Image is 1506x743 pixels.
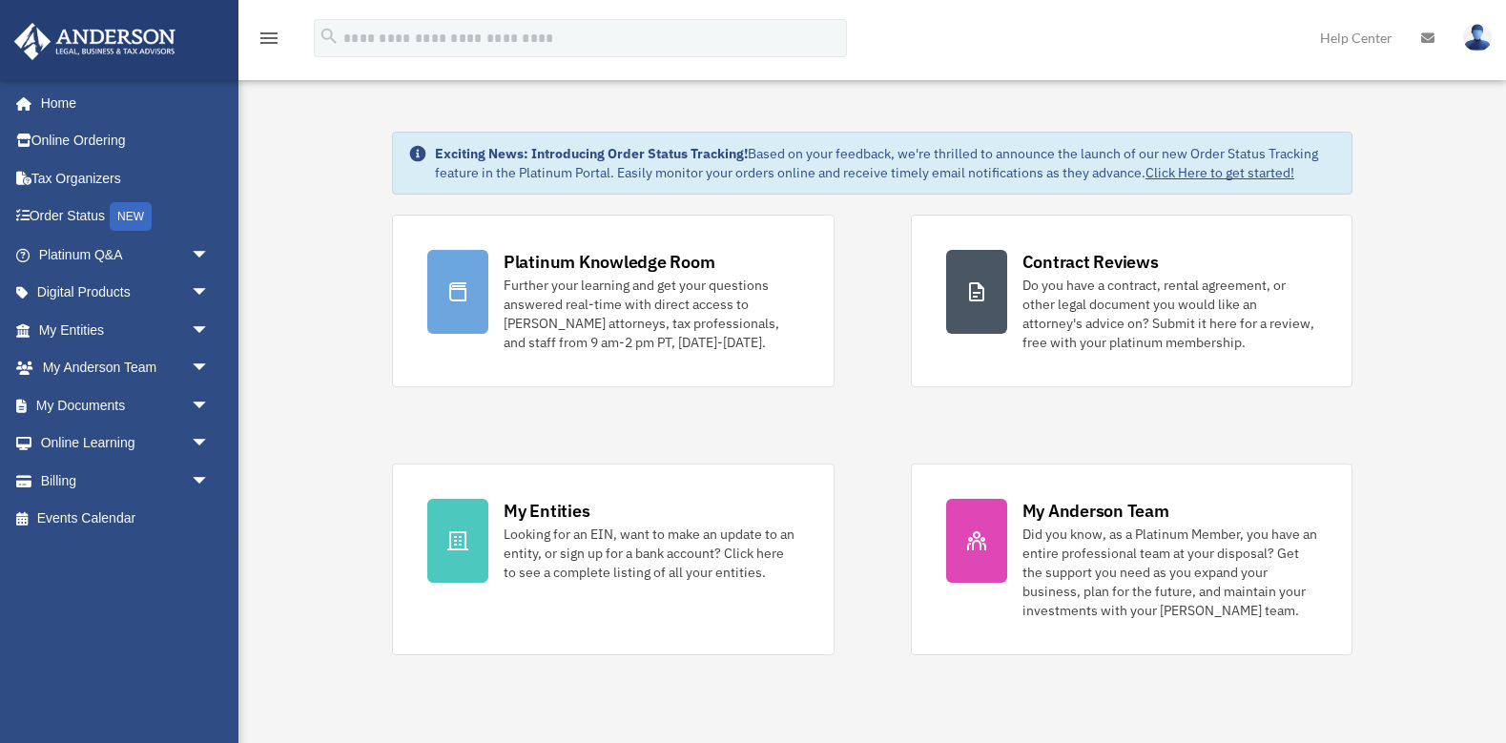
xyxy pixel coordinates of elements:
[1022,250,1159,274] div: Contract Reviews
[13,84,229,122] a: Home
[258,27,280,50] i: menu
[13,159,238,197] a: Tax Organizers
[1463,24,1492,52] img: User Pic
[911,215,1353,387] a: Contract Reviews Do you have a contract, rental agreement, or other legal document you would like...
[191,349,229,388] span: arrow_drop_down
[1022,525,1318,620] div: Did you know, as a Platinum Member, you have an entire professional team at your disposal? Get th...
[13,122,238,160] a: Online Ordering
[13,274,238,312] a: Digital Productsarrow_drop_down
[392,464,835,655] a: My Entities Looking for an EIN, want to make an update to an entity, or sign up for a bank accoun...
[504,250,715,274] div: Platinum Knowledge Room
[13,236,238,274] a: Platinum Q&Aarrow_drop_down
[13,500,238,538] a: Events Calendar
[191,236,229,275] span: arrow_drop_down
[504,525,799,582] div: Looking for an EIN, want to make an update to an entity, or sign up for a bank account? Click her...
[435,144,1336,182] div: Based on your feedback, we're thrilled to announce the launch of our new Order Status Tracking fe...
[191,274,229,313] span: arrow_drop_down
[435,145,748,162] strong: Exciting News: Introducing Order Status Tracking!
[911,464,1353,655] a: My Anderson Team Did you know, as a Platinum Member, you have an entire professional team at your...
[9,23,181,60] img: Anderson Advisors Platinum Portal
[191,462,229,501] span: arrow_drop_down
[191,424,229,464] span: arrow_drop_down
[1022,276,1318,352] div: Do you have a contract, rental agreement, or other legal document you would like an attorney's ad...
[13,386,238,424] a: My Documentsarrow_drop_down
[319,26,340,47] i: search
[13,349,238,387] a: My Anderson Teamarrow_drop_down
[110,202,152,231] div: NEW
[191,311,229,350] span: arrow_drop_down
[191,386,229,425] span: arrow_drop_down
[13,424,238,463] a: Online Learningarrow_drop_down
[1145,164,1294,181] a: Click Here to get started!
[13,462,238,500] a: Billingarrow_drop_down
[504,499,589,523] div: My Entities
[504,276,799,352] div: Further your learning and get your questions answered real-time with direct access to [PERSON_NAM...
[392,215,835,387] a: Platinum Knowledge Room Further your learning and get your questions answered real-time with dire...
[13,311,238,349] a: My Entitiesarrow_drop_down
[1022,499,1169,523] div: My Anderson Team
[258,33,280,50] a: menu
[13,197,238,237] a: Order StatusNEW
